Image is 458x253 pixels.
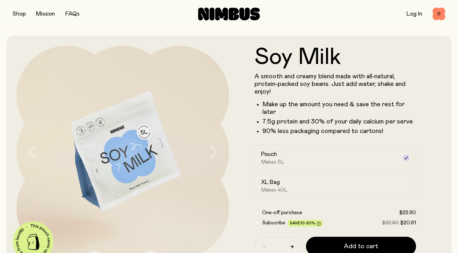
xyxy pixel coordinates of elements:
span: Makes 5L [261,159,284,165]
span: Save [290,221,321,226]
li: Make up the amount you need & save the rest for later [262,101,416,116]
span: $20.61 [400,220,416,225]
a: Mission [36,11,55,17]
span: 10-20% [300,221,315,225]
span: Add to cart [344,242,378,251]
p: 90% less packaging compared to cartons! [262,127,416,135]
span: One-off purchase [262,210,302,215]
h2: Pouch [261,151,277,158]
img: illustration-carton.png [23,231,44,253]
a: FAQs [65,11,80,17]
a: Log In [406,11,422,17]
h1: Soy Milk [254,46,416,69]
span: Makes 40L [261,187,288,193]
button: 0 [433,8,445,20]
li: 7.5g protein and 30% of your daily calcium per serve [262,118,416,125]
h2: XL Bag [261,179,280,186]
span: $22.90 [399,210,416,215]
span: Subscribe [262,220,285,225]
p: A smooth and creamy blend made with all-natural, protein-packed soy beans. Just add water, shake ... [254,73,416,95]
span: $22.90 [382,220,399,225]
